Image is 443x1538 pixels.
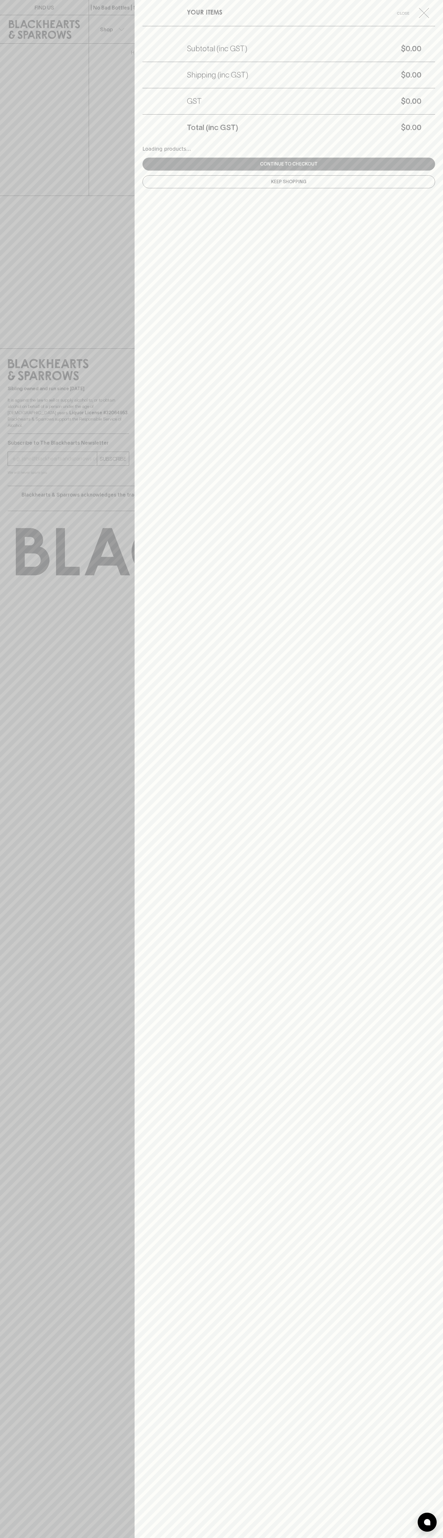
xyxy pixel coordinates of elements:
[248,70,421,80] h5: $0.00
[424,1519,430,1525] img: bubble-icon
[390,10,416,16] span: Close
[390,8,434,18] button: Close
[142,175,435,188] button: Keep Shopping
[187,96,202,106] h5: GST
[142,145,435,153] div: Loading products...
[238,122,421,133] h5: $0.00
[202,96,421,106] h5: $0.00
[187,70,248,80] h5: Shipping (inc GST)
[187,122,238,133] h5: Total (inc GST)
[187,44,247,54] h5: Subtotal (inc GST)
[247,44,421,54] h5: $0.00
[187,8,222,18] h6: YOUR ITEMS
